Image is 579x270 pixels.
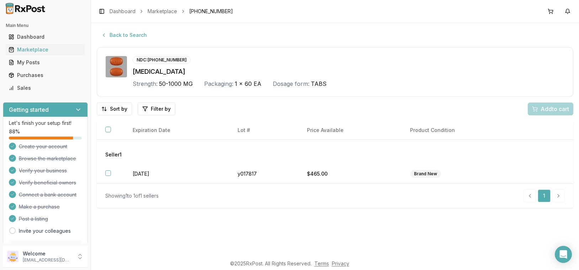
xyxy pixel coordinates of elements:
[19,227,71,235] a: Invite your colleagues
[151,105,171,112] span: Filter by
[9,105,49,114] h3: Getting started
[229,164,298,184] td: y017817
[23,250,72,257] p: Welcome
[110,8,136,15] a: Dashboard
[189,8,233,15] span: [PHONE_NUMBER]
[311,79,326,88] span: TABS
[524,189,565,202] nav: pagination
[19,179,76,186] span: Verify beneficial owners
[3,82,88,94] button: Sales
[105,192,159,199] div: Showing 1 to 1 of 1 sellers
[159,79,193,88] span: 50-1000 MG
[204,79,233,88] div: Packaging:
[124,121,229,140] th: Expiration Date
[538,189,551,202] a: 1
[307,170,393,177] div: $465.00
[97,103,132,115] button: Sort by
[402,121,520,140] th: Product Condition
[9,128,20,135] span: 88 %
[332,260,349,266] a: Privacy
[148,8,177,15] a: Marketplace
[19,191,76,198] span: Connect a bank account
[110,105,127,112] span: Sort by
[6,82,85,94] a: Sales
[555,246,572,263] div: Open Intercom Messenger
[106,56,127,77] img: Janumet 50-1000 MG TABS
[9,46,82,53] div: Marketplace
[105,151,122,158] span: Seller 1
[273,79,309,88] div: Dosage form:
[6,69,85,82] a: Purchases
[3,31,88,43] button: Dashboard
[9,59,82,66] div: My Posts
[97,29,151,42] button: Back to Search
[3,44,88,55] button: Marketplace
[6,23,85,28] h2: Main Menu
[133,67,564,77] div: [MEDICAL_DATA]
[7,251,18,262] img: User avatar
[9,72,82,79] div: Purchases
[138,103,175,115] button: Filter by
[9,84,82,92] div: Sales
[9,120,82,127] p: Let's finish your setup first!
[133,79,158,88] div: Strength:
[23,257,72,263] p: [EMAIL_ADDRESS][DOMAIN_NAME]
[110,8,233,15] nav: breadcrumb
[235,79,261,88] span: 1 x 60 EA
[3,70,88,81] button: Purchases
[19,167,67,174] span: Verify your business
[229,121,298,140] th: Lot #
[6,43,85,56] a: Marketplace
[6,56,85,69] a: My Posts
[9,33,82,40] div: Dashboard
[124,164,229,184] td: [DATE]
[19,203,60,210] span: Make a purchase
[314,260,329,266] a: Terms
[19,215,48,222] span: Post a listing
[410,170,441,178] div: Brand New
[3,57,88,68] button: My Posts
[19,155,76,162] span: Browse the marketplace
[133,56,191,64] div: NDC: [PHONE_NUMBER]
[298,121,401,140] th: Price Available
[6,31,85,43] a: Dashboard
[19,143,67,150] span: Create your account
[3,3,48,14] img: RxPost Logo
